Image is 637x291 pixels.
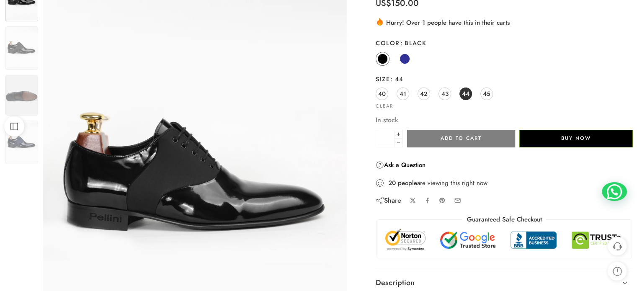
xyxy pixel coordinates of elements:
a: Pin on Pinterest [439,197,446,204]
span: 43 [441,88,449,99]
span: 44 [462,88,469,99]
img: Artboard 2-10 [5,75,38,115]
a: 40 [376,88,388,100]
legend: Guaranteed Safe Checkout [463,215,546,224]
a: 42 [418,88,430,100]
span: 45 [483,88,490,99]
span: 42 [420,88,428,99]
span: 40 [378,88,386,99]
a: 41 [397,88,409,100]
input: Product quantity [376,130,395,147]
a: Clear options [376,104,393,108]
p: In stock [376,115,633,126]
span: 41 [400,88,406,99]
a: Email to your friends [454,197,461,204]
strong: people [398,179,417,187]
button: Buy Now [519,130,633,147]
div: Hurry! Over 1 people have this in their carts [376,17,633,27]
strong: 20 [388,179,396,187]
a: Share on Facebook [424,197,431,203]
label: Size [376,75,633,83]
div: Share [376,196,401,205]
a: 43 [438,88,451,100]
a: Ask a Question [376,160,426,170]
span: Black [400,39,427,47]
img: Artboard 2-10 [5,121,38,165]
label: Color [376,39,633,47]
img: Trust [383,228,625,252]
a: 44 [459,88,472,100]
img: Artboard 2-10 [5,26,38,70]
a: Share on X [410,197,416,203]
button: Add to cart [407,130,515,147]
div: are viewing this right now [376,178,633,188]
span: 44 [390,75,403,83]
a: 45 [480,88,493,100]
